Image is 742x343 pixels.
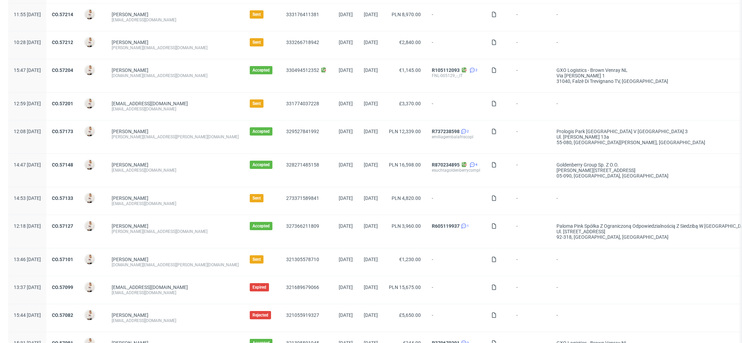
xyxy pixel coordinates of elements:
a: CO.57099 [52,285,73,290]
div: [PERSON_NAME][EMAIL_ADDRESS][PERSON_NAME][DOMAIN_NAME] [112,134,239,140]
span: Sent [252,12,261,17]
a: CO.57173 [52,129,73,134]
span: [DATE] [339,257,353,262]
a: [PERSON_NAME] [112,67,148,73]
span: [DATE] [364,67,378,73]
a: CO.57214 [52,12,73,17]
span: [DATE] [339,101,353,106]
span: 12:18 [DATE] [14,223,41,229]
span: £5,650.00 [399,312,421,318]
span: - [516,257,546,268]
span: [DATE] [364,195,378,201]
span: 13:37 [DATE] [14,285,41,290]
span: [DATE] [364,285,378,290]
a: [PERSON_NAME] [112,195,148,201]
span: €1,230.00 [399,257,421,262]
span: [DATE] [364,257,378,262]
span: [DATE] [339,312,353,318]
div: [EMAIL_ADDRESS][DOMAIN_NAME] [112,201,239,206]
a: [PERSON_NAME] [112,40,148,45]
a: CO.57127 [52,223,73,229]
a: [PERSON_NAME] [112,223,148,229]
a: CO.57082 [52,312,73,318]
div: [DOMAIN_NAME][EMAIL_ADDRESS][DOMAIN_NAME] [112,73,239,78]
span: 12:59 [DATE] [14,101,41,106]
span: £3,370.00 [399,101,421,106]
span: [DATE] [364,312,378,318]
img: Mari Fok [85,310,94,320]
span: Sent [252,40,261,45]
span: [DATE] [339,285,353,290]
span: 14:53 [DATE] [14,195,41,201]
span: 2 [467,129,469,134]
a: [PERSON_NAME] [112,129,148,134]
a: 2 [460,129,469,134]
span: PLN 16,598.00 [389,162,421,168]
img: Mari Fok [85,10,94,19]
div: esuchtagoldenberrycompl [432,168,480,173]
a: [PERSON_NAME] [112,12,148,17]
span: [EMAIL_ADDRESS][DOMAIN_NAME] [112,285,188,290]
a: 327366211809 [286,223,319,229]
span: 10:28 [DATE] [14,40,41,45]
a: 330494512352 [286,67,319,73]
span: Rejected [252,312,268,318]
span: 15:47 [DATE] [14,67,41,73]
span: PLN 4,820.00 [392,195,421,201]
span: Sent [252,257,261,262]
a: CO.57212 [52,40,73,45]
a: 333266718942 [286,40,319,45]
a: 321305578710 [286,257,319,262]
span: [DATE] [339,40,353,45]
span: - [516,40,546,51]
span: Expired [252,285,266,290]
div: [DOMAIN_NAME][EMAIL_ADDRESS][PERSON_NAME][DOMAIN_NAME] [112,262,239,268]
a: 321055919327 [286,312,319,318]
span: - [516,162,546,179]
span: [DATE] [364,40,378,45]
a: 1 [460,223,469,229]
a: R870234895 [432,162,460,168]
span: [DATE] [339,195,353,201]
img: Mari Fok [85,65,94,75]
div: [PERSON_NAME][EMAIL_ADDRESS][DOMAIN_NAME] [112,229,239,234]
span: - [516,129,546,145]
span: [DATE] [364,129,378,134]
span: PLN 15,675.00 [389,285,421,290]
a: R605119937 [432,223,460,229]
span: [DATE] [339,223,353,229]
a: 333176411381 [286,12,319,17]
div: [EMAIL_ADDRESS][DOMAIN_NAME] [112,17,239,23]
img: Mari Fok [85,37,94,47]
span: Sent [252,195,261,201]
img: Mari Fok [85,221,94,231]
span: PLN 8,970.00 [392,12,421,17]
img: Mari Fok [85,193,94,203]
span: [DATE] [339,12,353,17]
a: R105112093 [432,67,460,73]
span: 11:55 [DATE] [14,12,41,17]
span: €2,840.00 [399,40,421,45]
span: 14:47 [DATE] [14,162,41,168]
div: [EMAIL_ADDRESS][DOMAIN_NAME] [112,290,239,296]
div: [EMAIL_ADDRESS][DOMAIN_NAME] [112,106,239,112]
span: €1,145.00 [399,67,421,73]
span: 12:08 [DATE] [14,129,41,134]
span: [DATE] [339,129,353,134]
span: - [516,223,546,240]
a: R737238598 [432,129,460,134]
a: [PERSON_NAME] [112,162,148,168]
img: Mari Fok [85,127,94,136]
span: 1 [467,223,469,229]
a: 321689679066 [286,285,319,290]
img: Mari Fok [85,255,94,264]
a: 328271485158 [286,162,319,168]
span: - [516,312,546,323]
a: CO.57148 [52,162,73,168]
div: [PERSON_NAME][EMAIL_ADDRESS][DOMAIN_NAME] [112,45,239,51]
span: 13:46 [DATE] [14,257,41,262]
span: [DATE] [364,223,378,229]
img: Mari Fok [85,99,94,108]
span: 15:44 [DATE] [14,312,41,318]
img: Mari Fok [85,160,94,170]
